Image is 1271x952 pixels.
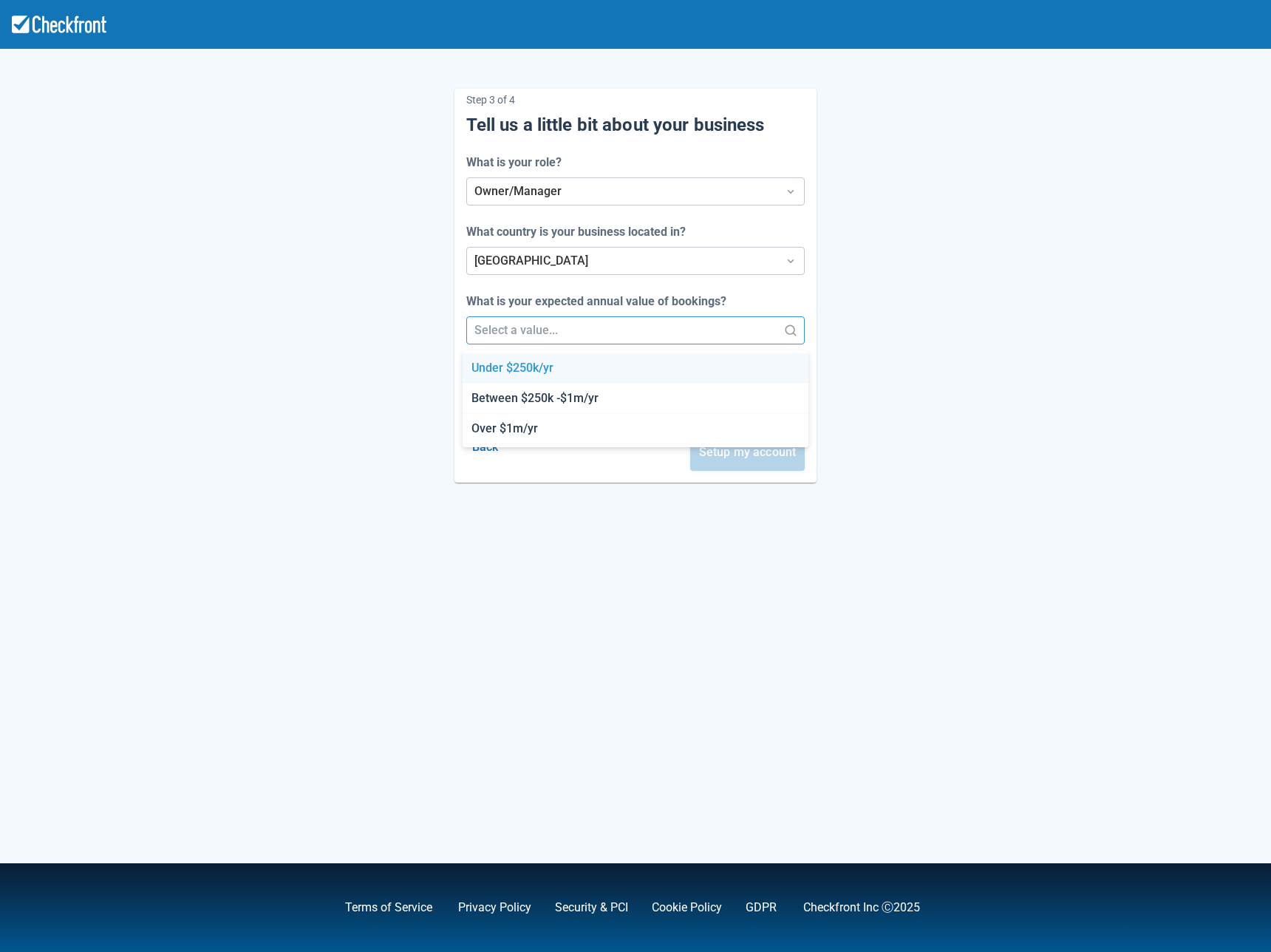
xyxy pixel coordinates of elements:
span: Dropdown icon [783,254,798,268]
p: Step 3 of 4 [466,89,805,111]
span: Search [783,323,798,338]
a: Security & PCI [555,900,628,914]
h5: Tell us a little bit about your business [466,114,805,136]
div: , [321,899,435,917]
button: Back [466,434,505,460]
a: Privacy Policy [458,900,531,914]
a: GDPR [746,900,777,914]
label: What country is your business located in? [466,223,692,241]
div: Over $1m/yr [463,414,808,444]
iframe: Chat Widget [1197,881,1271,952]
a: Checkfront Inc Ⓒ2025 [803,900,920,914]
div: . [722,899,780,917]
a: Back [466,440,505,454]
a: Terms of Service [345,900,432,914]
a: Cookie Policy [652,900,722,914]
label: What is your expected annual value of bookings? [466,293,732,310]
span: Dropdown icon [783,184,798,199]
div: Between $250k -$1m/yr [463,384,808,414]
div: Under $250k/yr [463,353,808,384]
label: What is your role? [466,154,568,171]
